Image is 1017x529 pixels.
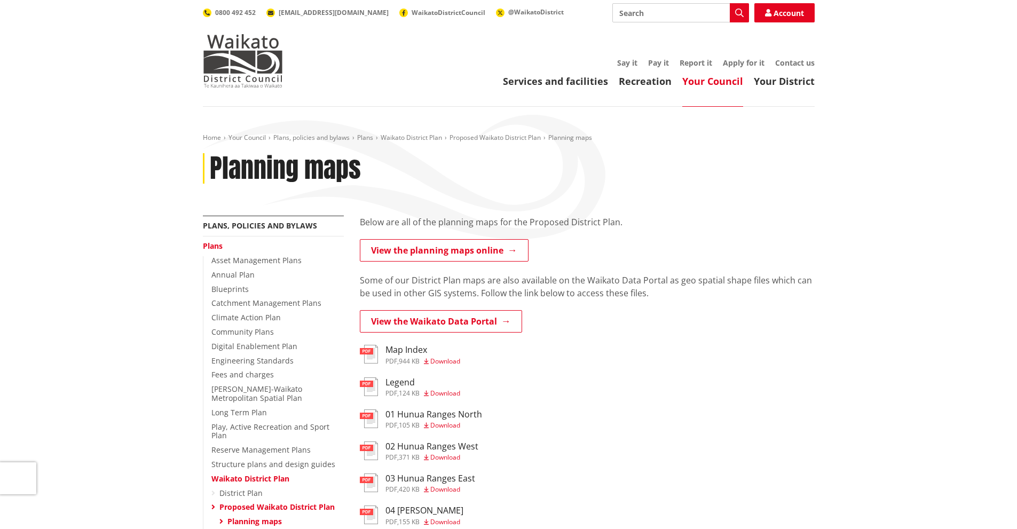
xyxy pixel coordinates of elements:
[360,441,478,461] a: 02 Hunua Ranges West pdf,371 KB Download
[211,312,281,322] a: Climate Action Plan
[775,58,815,68] a: Contact us
[508,7,564,17] span: @WaikatoDistrict
[612,3,749,22] input: Search input
[360,345,460,364] a: Map Index pdf,944 KB Download
[273,133,350,142] a: Plans, policies and bylaws
[360,441,378,460] img: document-pdf.svg
[211,341,297,351] a: Digital Enablement Plan
[385,358,460,365] div: ,
[360,377,460,397] a: Legend pdf,124 KB Download
[385,345,460,355] h3: Map Index
[430,389,460,398] span: Download
[360,310,522,333] a: View the Waikato Data Portal
[228,133,266,142] a: Your Council
[385,453,397,462] span: pdf
[360,345,378,364] img: document-pdf.svg
[211,327,274,337] a: Community Plans
[450,133,541,142] a: Proposed Waikato District Plan
[385,519,463,525] div: ,
[385,377,460,388] h3: Legend
[430,517,460,526] span: Download
[211,407,267,417] a: Long Term Plan
[385,390,460,397] div: ,
[496,7,564,17] a: @WaikatoDistrict
[385,473,475,484] h3: 03 Hunua Ranges East
[723,58,764,68] a: Apply for it
[430,421,460,430] span: Download
[219,488,263,498] a: District Plan
[219,502,335,512] a: Proposed Waikato District Plan
[399,517,420,526] span: 155 KB
[203,34,283,88] img: Waikato District Council - Te Kaunihera aa Takiwaa o Waikato
[203,8,256,17] a: 0800 492 452
[227,516,282,526] a: Planning maps
[399,8,485,17] a: WaikatoDistrictCouncil
[360,377,378,396] img: document-pdf.svg
[211,356,294,366] a: Engineering Standards
[682,75,743,88] a: Your Council
[412,8,485,17] span: WaikatoDistrictCouncil
[399,357,420,366] span: 944 KB
[360,216,815,228] p: Below are all of the planning maps for the Proposed District Plan.
[385,486,475,493] div: ,
[399,421,420,430] span: 105 KB
[215,8,256,17] span: 0800 492 452
[385,421,397,430] span: pdf
[399,453,420,462] span: 371 KB
[211,459,335,469] a: Structure plans and design guides
[385,517,397,526] span: pdf
[548,133,592,142] span: Planning maps
[385,485,397,494] span: pdf
[680,58,712,68] a: Report it
[211,298,321,308] a: Catchment Management Plans
[211,284,249,294] a: Blueprints
[385,506,463,516] h3: 04 [PERSON_NAME]
[360,409,482,429] a: 01 Hunua Ranges North pdf,105 KB Download
[211,270,255,280] a: Annual Plan
[399,485,420,494] span: 420 KB
[399,389,420,398] span: 124 KB
[211,422,329,441] a: Play, Active Recreation and Sport Plan
[385,409,482,420] h3: 01 Hunua Ranges North
[754,75,815,88] a: Your District
[210,153,361,184] h1: Planning maps
[381,133,442,142] a: Waikato District Plan
[385,389,397,398] span: pdf
[211,445,311,455] a: Reserve Management Plans
[648,58,669,68] a: Pay it
[385,357,397,366] span: pdf
[357,133,373,142] a: Plans
[360,506,378,524] img: document-pdf.svg
[385,441,478,452] h3: 02 Hunua Ranges West
[503,75,608,88] a: Services and facilities
[279,8,389,17] span: [EMAIL_ADDRESS][DOMAIN_NAME]
[360,506,463,525] a: 04 [PERSON_NAME] pdf,155 KB Download
[203,241,223,251] a: Plans
[430,485,460,494] span: Download
[211,384,302,403] a: [PERSON_NAME]-Waikato Metropolitan Spatial Plan
[203,220,317,231] a: Plans, policies and bylaws
[385,422,482,429] div: ,
[203,133,221,142] a: Home
[211,369,274,380] a: Fees and charges
[211,255,302,265] a: Asset Management Plans
[617,58,637,68] a: Say it
[360,274,815,299] p: Some of our District Plan maps are also available on the Waikato Data Portal as geo spatial shape...
[360,473,475,493] a: 03 Hunua Ranges East pdf,420 KB Download
[203,133,815,143] nav: breadcrumb
[430,357,460,366] span: Download
[754,3,815,22] a: Account
[360,473,378,492] img: document-pdf.svg
[360,409,378,428] img: document-pdf.svg
[360,239,529,262] a: View the planning maps online
[619,75,672,88] a: Recreation
[968,484,1006,523] iframe: Messenger Launcher
[211,473,289,484] a: Waikato District Plan
[266,8,389,17] a: [EMAIL_ADDRESS][DOMAIN_NAME]
[385,454,478,461] div: ,
[430,453,460,462] span: Download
